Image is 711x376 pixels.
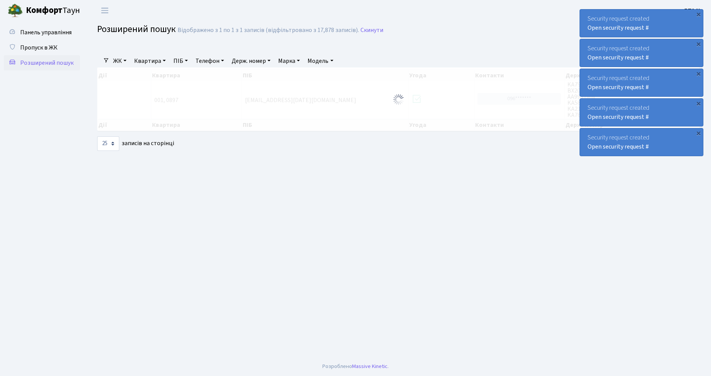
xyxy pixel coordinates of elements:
[392,93,405,106] img: Обробка...
[275,54,303,67] a: Марка
[192,54,227,67] a: Телефон
[695,129,702,137] div: ×
[20,59,74,67] span: Розширений пошук
[683,6,702,15] a: ДП1 К.
[588,24,649,32] a: Open security request #
[178,27,359,34] div: Відображено з 1 по 1 з 1 записів (відфільтровано з 17,878 записів).
[360,27,383,34] a: Скинути
[322,362,389,371] div: Розроблено .
[20,28,72,37] span: Панель управління
[8,3,23,18] img: logo.png
[97,136,119,151] select: записів на сторінці
[4,55,80,70] a: Розширений пошук
[170,54,191,67] a: ПІБ
[26,4,80,17] span: Таун
[110,54,130,67] a: ЖК
[97,136,174,151] label: записів на сторінці
[580,128,703,156] div: Security request created
[580,99,703,126] div: Security request created
[95,4,114,17] button: Переключити навігацію
[304,54,336,67] a: Модель
[97,22,176,36] span: Розширений пошук
[588,113,649,121] a: Open security request #
[588,53,649,62] a: Open security request #
[695,10,702,18] div: ×
[695,99,702,107] div: ×
[4,25,80,40] a: Панель управління
[588,83,649,91] a: Open security request #
[229,54,274,67] a: Держ. номер
[588,142,649,151] a: Open security request #
[580,69,703,96] div: Security request created
[4,40,80,55] a: Пропуск в ЖК
[352,362,388,370] a: Massive Kinetic
[695,40,702,48] div: ×
[26,4,62,16] b: Комфорт
[580,39,703,67] div: Security request created
[131,54,169,67] a: Квартира
[20,43,58,52] span: Пропуск в ЖК
[580,10,703,37] div: Security request created
[695,70,702,77] div: ×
